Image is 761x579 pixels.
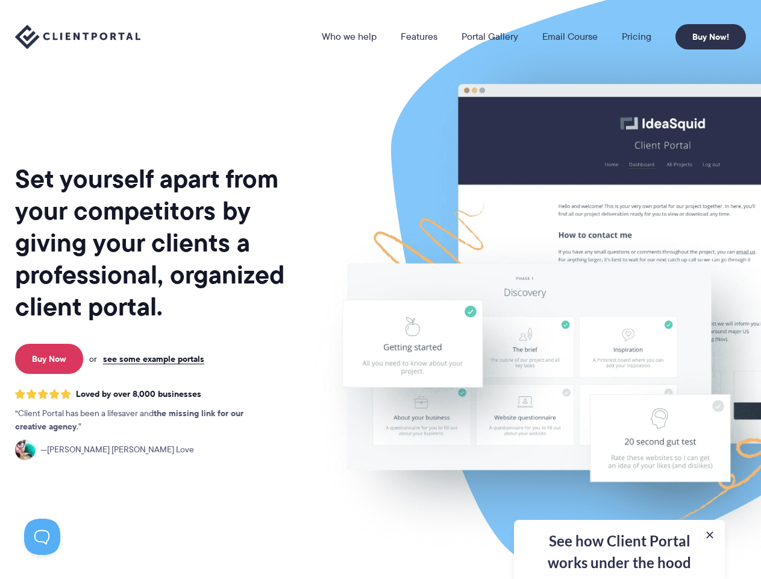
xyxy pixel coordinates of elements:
[15,163,307,323] h1: Set yourself apart from your competitors by giving your clients a professional, organized client ...
[322,32,377,42] a: Who we help
[15,407,268,434] p: Client Portal has been a lifesaver and .
[675,24,746,49] a: Buy Now!
[15,344,83,374] a: Buy Now
[40,443,194,457] span: [PERSON_NAME] [PERSON_NAME] Love
[103,353,204,364] a: see some example portals
[15,407,243,433] strong: the missing link for our creative agency
[542,32,598,42] a: Email Course
[89,353,97,364] span: or
[462,32,518,42] a: Portal Gallery
[401,32,437,42] a: Features
[622,32,651,42] a: Pricing
[76,389,201,399] span: Loved by over 8,000 businesses
[24,519,60,555] iframe: Toggle Customer Support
